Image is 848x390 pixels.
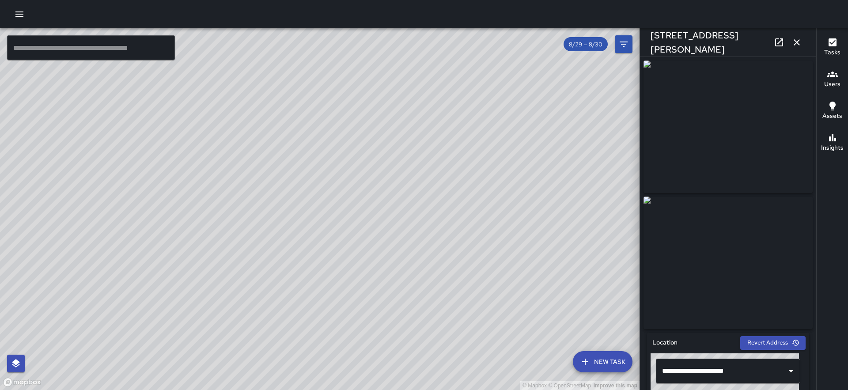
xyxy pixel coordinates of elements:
[652,338,678,348] h6: Location
[564,41,608,48] span: 8/29 — 8/30
[817,32,848,64] button: Tasks
[817,64,848,95] button: Users
[644,197,813,329] img: request_images%2F74d3ebc0-85ac-11f0-94da-0fef7af5784c
[821,143,844,153] h6: Insights
[817,95,848,127] button: Assets
[817,127,848,159] button: Insights
[824,80,840,89] h6: Users
[824,48,840,57] h6: Tasks
[740,336,806,350] button: Revert Address
[573,351,632,372] button: New Task
[822,111,842,121] h6: Assets
[615,35,632,53] button: Filters
[785,365,797,377] button: Open
[644,61,813,193] img: request_images%2F73aad510-85ac-11f0-94da-0fef7af5784c
[651,28,770,57] h6: [STREET_ADDRESS][PERSON_NAME]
